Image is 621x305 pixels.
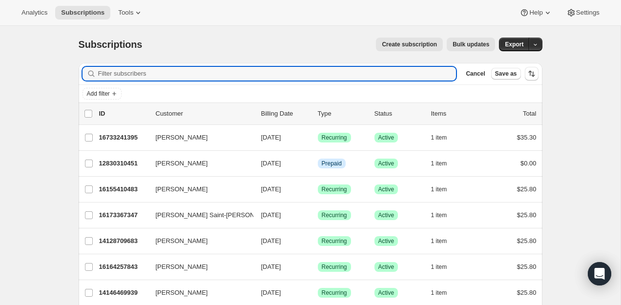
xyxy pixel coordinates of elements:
button: [PERSON_NAME] [150,182,248,197]
button: [PERSON_NAME] Saint-[PERSON_NAME] [150,207,248,223]
div: 14128709683[PERSON_NAME][DATE]SuccessRecurringSuccessActive1 item$25.80 [99,234,537,248]
button: Analytics [16,6,53,20]
button: 1 item [431,157,458,170]
span: [DATE] [261,263,281,270]
span: Add filter [87,90,110,98]
span: Save as [495,70,517,78]
span: $25.80 [517,263,537,270]
span: 1 item [431,160,447,167]
button: 1 item [431,131,458,144]
span: Recurring [322,134,347,142]
span: 1 item [431,237,447,245]
p: Billing Date [261,109,310,119]
p: 16164257843 [99,262,148,272]
span: [PERSON_NAME] [156,262,208,272]
span: [DATE] [261,185,281,193]
input: Filter subscribers [98,67,456,81]
span: Active [378,263,394,271]
div: 16733241395[PERSON_NAME][DATE]SuccessRecurringSuccessActive1 item$35.30 [99,131,537,144]
span: [DATE] [261,289,281,296]
button: [PERSON_NAME] [150,233,248,249]
span: $25.80 [517,289,537,296]
span: [DATE] [261,134,281,141]
p: 14146469939 [99,288,148,298]
span: Export [505,41,523,48]
button: 1 item [431,260,458,274]
span: $35.30 [517,134,537,141]
button: Subscriptions [55,6,110,20]
span: [DATE] [261,211,281,219]
span: Recurring [322,237,347,245]
span: [PERSON_NAME] Saint-[PERSON_NAME] [156,210,278,220]
p: Total [523,109,536,119]
p: Status [374,109,423,119]
span: 1 item [431,289,447,297]
button: [PERSON_NAME] [150,156,248,171]
span: $25.80 [517,185,537,193]
p: 12830310451 [99,159,148,168]
p: 14128709683 [99,236,148,246]
div: 16173367347[PERSON_NAME] Saint-[PERSON_NAME][DATE]SuccessRecurringSuccessActive1 item$25.80 [99,208,537,222]
button: Create subscription [376,38,443,51]
span: $25.80 [517,211,537,219]
span: Prepaid [322,160,342,167]
span: Active [378,211,394,219]
span: [PERSON_NAME] [156,236,208,246]
span: [PERSON_NAME] [156,288,208,298]
span: 1 item [431,134,447,142]
span: [PERSON_NAME] [156,133,208,142]
span: $0.00 [520,160,537,167]
span: [PERSON_NAME] [156,184,208,194]
span: 1 item [431,211,447,219]
p: 16733241395 [99,133,148,142]
button: 1 item [431,208,458,222]
p: Customer [156,109,253,119]
button: 1 item [431,234,458,248]
div: Open Intercom Messenger [588,262,611,285]
button: 1 item [431,286,458,300]
span: $25.80 [517,237,537,244]
button: [PERSON_NAME] [150,259,248,275]
span: Help [529,9,542,17]
span: Active [378,134,394,142]
div: IDCustomerBilling DateTypeStatusItemsTotal [99,109,537,119]
button: Cancel [462,68,489,80]
button: [PERSON_NAME] [150,285,248,301]
span: Active [378,160,394,167]
button: 1 item [431,183,458,196]
span: Recurring [322,211,347,219]
span: Recurring [322,185,347,193]
span: Subscriptions [79,39,143,50]
span: Recurring [322,289,347,297]
p: ID [99,109,148,119]
div: 12830310451[PERSON_NAME][DATE]InfoPrepaidSuccessActive1 item$0.00 [99,157,537,170]
span: Analytics [21,9,47,17]
div: 16155410483[PERSON_NAME][DATE]SuccessRecurringSuccessActive1 item$25.80 [99,183,537,196]
span: Recurring [322,263,347,271]
div: Type [318,109,367,119]
button: Bulk updates [447,38,495,51]
span: Bulk updates [453,41,489,48]
span: Active [378,185,394,193]
div: 14146469939[PERSON_NAME][DATE]SuccessRecurringSuccessActive1 item$25.80 [99,286,537,300]
div: Items [431,109,480,119]
button: Save as [491,68,521,80]
span: Active [378,289,394,297]
button: Export [499,38,529,51]
button: [PERSON_NAME] [150,130,248,145]
span: Create subscription [382,41,437,48]
span: [PERSON_NAME] [156,159,208,168]
div: 16164257843[PERSON_NAME][DATE]SuccessRecurringSuccessActive1 item$25.80 [99,260,537,274]
span: [DATE] [261,160,281,167]
button: Tools [112,6,149,20]
span: 1 item [431,185,447,193]
button: Settings [560,6,605,20]
button: Add filter [83,88,122,100]
span: 1 item [431,263,447,271]
span: Settings [576,9,600,17]
span: Active [378,237,394,245]
span: Subscriptions [61,9,104,17]
span: Cancel [466,70,485,78]
p: 16173367347 [99,210,148,220]
span: [DATE] [261,237,281,244]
